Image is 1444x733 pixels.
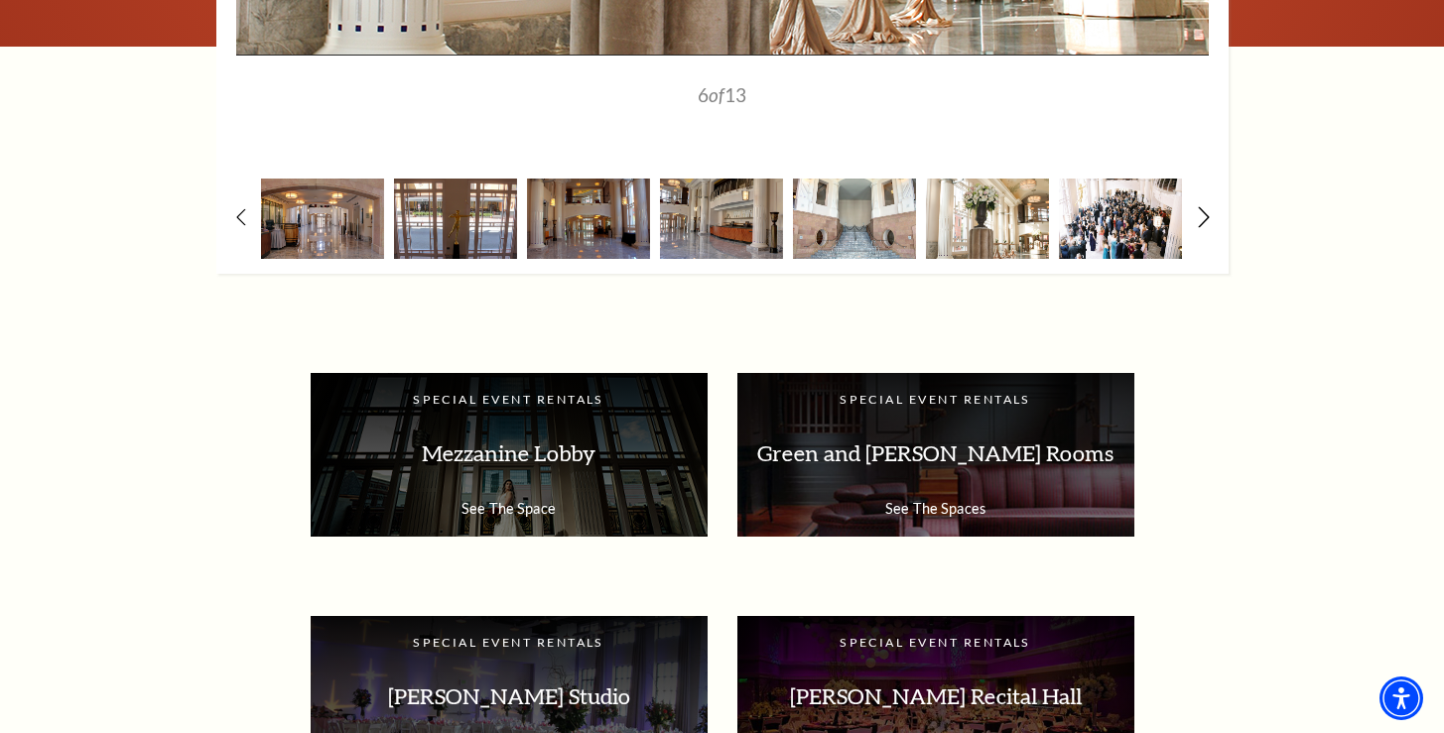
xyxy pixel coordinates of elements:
[311,373,708,537] a: Special Event Rentals Mezzanine Lobby See The Space
[757,500,1115,517] p: See The Spaces
[394,179,517,259] img: A golden statue of an archer stands near large windows, overlooking a street with outdoor dining ...
[757,423,1115,485] p: Green and [PERSON_NAME] Rooms
[660,179,783,259] img: A spacious hotel lobby featuring marble floors, elegant columns, a reception desk, and modern lig...
[709,83,724,106] span: of
[330,636,688,651] p: Special Event Rentals
[757,393,1115,408] p: Special Event Rentals
[261,179,384,259] img: A spacious, elegant hallway with polished marble floors, decorative lighting, and a reception are...
[330,423,688,485] p: Mezzanine Lobby
[926,179,1049,259] img: A bright, elegant lobby featuring a large floral arrangement in a dark vase on a pedestal, with s...
[757,666,1115,728] p: [PERSON_NAME] Recital Hall
[527,179,650,259] img: A spacious lobby with tall white columns, polished marble floors, and modern lighting. There are ...
[330,666,688,728] p: [PERSON_NAME] Studio
[737,373,1134,537] a: Special Event Rentals Green and [PERSON_NAME] Rooms See The Spaces
[1379,676,1423,720] div: Accessibility Menu
[1059,179,1182,259] img: A crowded event space filled with elegantly dressed guests mingling, with a bar area and a golden...
[757,636,1115,651] p: Special Event Rentals
[330,393,688,408] p: Special Event Rentals
[793,179,916,259] img: A grand staircase with marble steps leads up to a spacious, light-filled area, featuring decorati...
[340,85,1105,104] p: 6 13
[330,500,688,517] p: See The Space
